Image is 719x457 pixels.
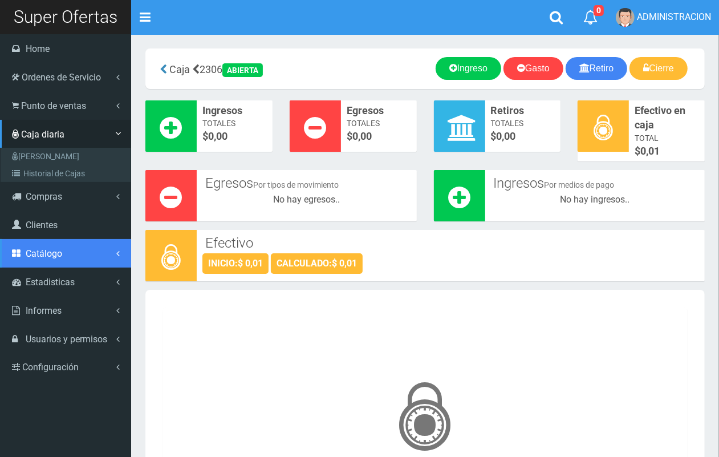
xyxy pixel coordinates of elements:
span: Efectivo en caja [635,103,699,132]
h3: Ingresos [494,176,697,191]
span: $ [347,129,411,144]
a: Cierre [629,57,688,80]
span: $ [491,129,555,144]
span: Compras [26,191,62,202]
span: Ordenes de Servicio [22,72,101,83]
span: Configuración [22,362,79,373]
span: $ [635,144,699,159]
span: ADMINISTRACION [637,11,711,22]
font: 0,00 [497,130,516,142]
span: Egresos [347,103,411,118]
a: [PERSON_NAME] [3,148,131,165]
div: CALCULADO: [271,253,363,274]
a: Historial de Cajas [3,165,131,182]
span: Estadisticas [26,277,75,288]
a: Ingreso [436,57,501,80]
span: Retiros [491,103,555,118]
strong: $ 0,01 [238,258,263,269]
h3: Egresos [205,176,408,191]
span: Usuarios y permisos [26,334,107,345]
span: Ingresos [202,103,267,118]
span: Home [26,43,50,54]
span: Totales [347,118,411,129]
div: 2306 [154,57,335,80]
span: Totales [491,118,555,129]
span: Informes [26,305,62,316]
span: Catálogo [26,248,62,259]
a: Retiro [566,57,628,80]
font: 0,00 [352,130,372,142]
span: Punto de ventas [21,100,86,111]
span: Super Ofertas [14,7,117,27]
small: Por tipos de movimiento [253,180,339,189]
div: INICIO: [202,253,269,274]
span: Total [635,132,699,144]
span: 0 [594,5,604,16]
a: Gasto [503,57,563,80]
div: No hay ingresos.. [491,193,700,207]
div: ABIERTA [222,63,263,77]
strong: $ 0,01 [332,258,357,269]
span: Caja diaria [21,129,64,140]
h3: Efectivo [205,236,696,250]
span: 0,01 [640,145,660,157]
span: Clientes [26,220,58,230]
img: User Image [616,8,635,27]
span: Totales [202,118,267,129]
font: 0,00 [208,130,228,142]
small: Por medios de pago [545,180,615,189]
span: Caja [169,63,190,75]
span: $ [202,129,267,144]
div: No hay egresos.. [202,193,411,207]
